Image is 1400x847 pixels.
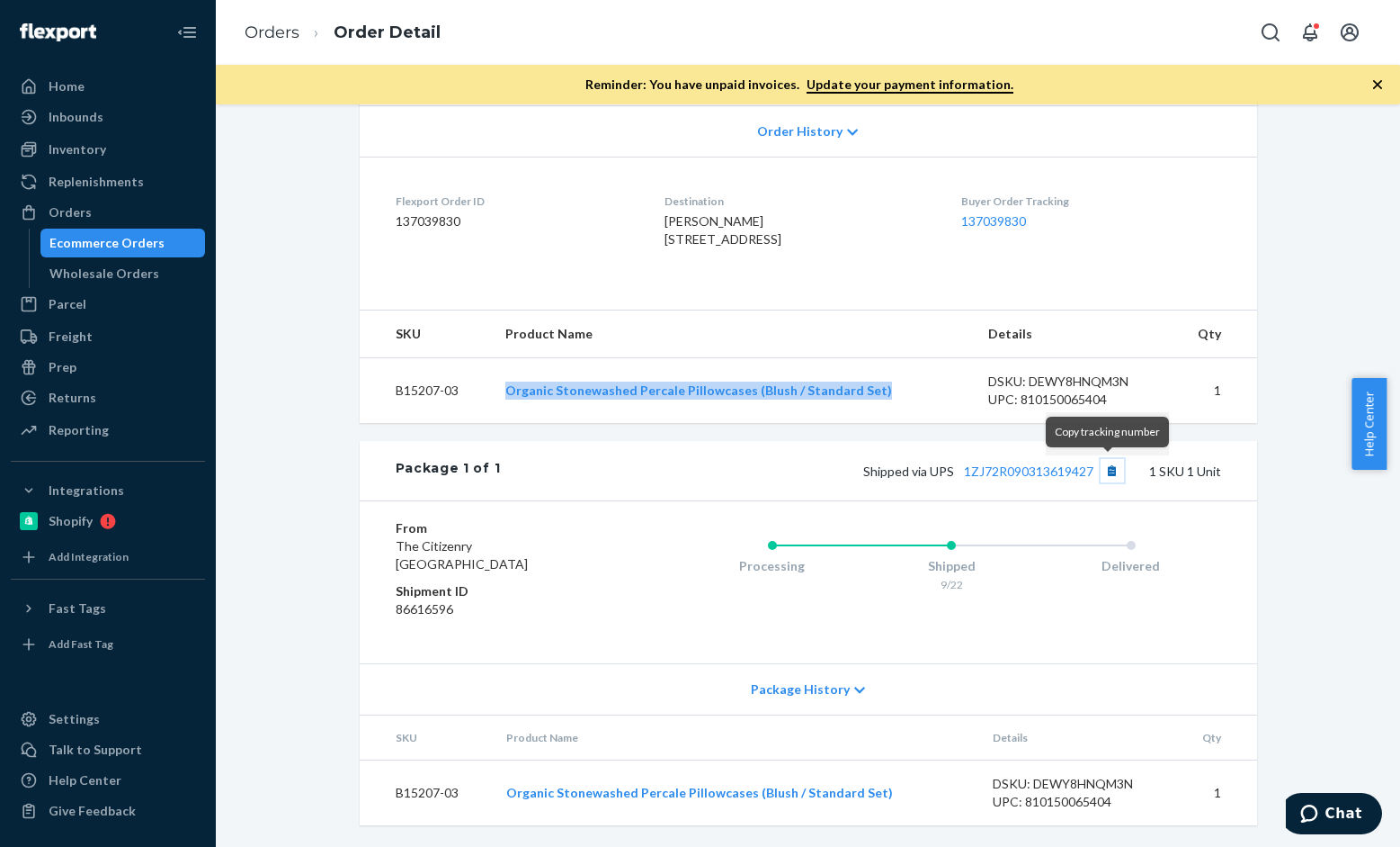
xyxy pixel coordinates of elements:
[11,135,205,164] a: Inventory
[11,72,205,101] a: Home
[506,785,893,800] a: Organic Stonewashed Percale Pillowcases (Blush / Standard Set)
[11,797,205,825] button: Give Feedback
[1351,378,1387,470] button: Help Center
[49,265,159,283] div: Wholesale Orders
[11,476,205,505] button: Integrations
[49,741,142,759] div: Talk to Support
[49,421,109,439] div: Reporting
[1175,716,1256,761] th: Qty
[585,76,1013,94] p: Reminder: You have unpaid invoices.
[11,353,205,382] a: Prep
[863,464,1124,479] span: Shipped via UPS
[993,775,1162,793] div: DSKU: DEWY8HNQM3N
[1041,557,1221,575] div: Delivered
[49,358,76,376] div: Prep
[961,194,1220,209] dt: Buyer Order Tracking
[49,599,106,617] div: Fast Tags
[49,771,121,789] div: Help Center
[49,389,96,407] div: Returns
[988,391,1157,409] div: UPC: 810150065404
[11,705,205,734] a: Settings
[49,710,100,728] div: Settings
[1292,14,1328,50] button: Open notifications
[396,194,636,209] dt: Flexport Order ID
[360,311,491,358] th: SKU
[964,464,1093,479] a: 1ZJ72R090313619427
[49,636,113,652] div: Add Fast Tag
[664,213,781,247] span: [PERSON_NAME] [STREET_ADDRESS]
[861,557,1041,575] div: Shipped
[40,229,206,257] a: Ecommerce Orders
[1101,459,1124,482] button: Copy tracking number
[1171,358,1256,424] td: 1
[11,167,205,196] a: Replenishments
[360,761,492,826] td: B15207-03
[11,383,205,412] a: Returns
[11,416,205,445] a: Reporting
[360,716,492,761] th: SKU
[11,507,205,536] a: Shopify
[11,594,205,623] button: Fast Tags
[974,311,1172,358] th: Details
[230,6,455,59] ol: breadcrumbs
[1171,311,1256,358] th: Qty
[396,600,611,618] dd: 86616596
[49,140,106,158] div: Inventory
[245,23,299,42] a: Orders
[1253,14,1289,50] button: Open Search Box
[396,538,528,572] span: The Citizenry [GEOGRAPHIC_DATA]
[11,198,205,227] a: Orders
[20,23,96,41] img: Flexport logo
[757,122,843,140] span: Order History
[751,680,850,698] span: Package History
[49,295,86,313] div: Parcel
[396,212,636,230] dd: 137039830
[169,14,205,50] button: Close Navigation
[11,735,205,764] button: Talk to Support
[1286,793,1382,838] iframe: Opens a widget where you can chat to one of our agents
[334,23,441,42] a: Order Detail
[11,322,205,351] a: Freight
[49,108,103,126] div: Inbounds
[993,793,1162,811] div: UPC: 810150065404
[664,194,932,209] dt: Destination
[988,373,1157,391] div: DSKU: DEWY8HNQM3N
[492,716,978,761] th: Product Name
[49,482,124,500] div: Integrations
[1175,761,1256,826] td: 1
[500,459,1220,482] div: 1 SKU 1 Unit
[49,328,93,346] div: Freight
[396,582,611,600] dt: Shipment ID
[1332,14,1368,50] button: Open account menu
[49,234,165,252] div: Ecommerce Orders
[11,766,205,795] a: Help Center
[49,512,93,530] div: Shopify
[505,383,892,398] a: Organic Stonewashed Percale Pillowcases (Blush / Standard Set)
[491,311,974,358] th: Product Name
[1055,425,1160,438] span: Copy tracking number
[11,290,205,319] a: Parcel
[11,630,205,659] a: Add Fast Tag
[682,557,862,575] div: Processing
[11,103,205,131] a: Inbounds
[49,77,85,95] div: Home
[49,802,136,820] div: Give Feedback
[49,549,129,564] div: Add Integration
[360,358,491,424] td: B15207-03
[396,519,611,537] dt: From
[396,459,501,482] div: Package 1 of 1
[978,716,1176,761] th: Details
[861,577,1041,592] div: 9/22
[961,213,1026,229] a: 137039830
[11,543,205,572] a: Add Integration
[49,203,92,221] div: Orders
[49,173,144,191] div: Replenishments
[807,77,1013,94] a: Update your payment information.
[40,259,206,288] a: Wholesale Orders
